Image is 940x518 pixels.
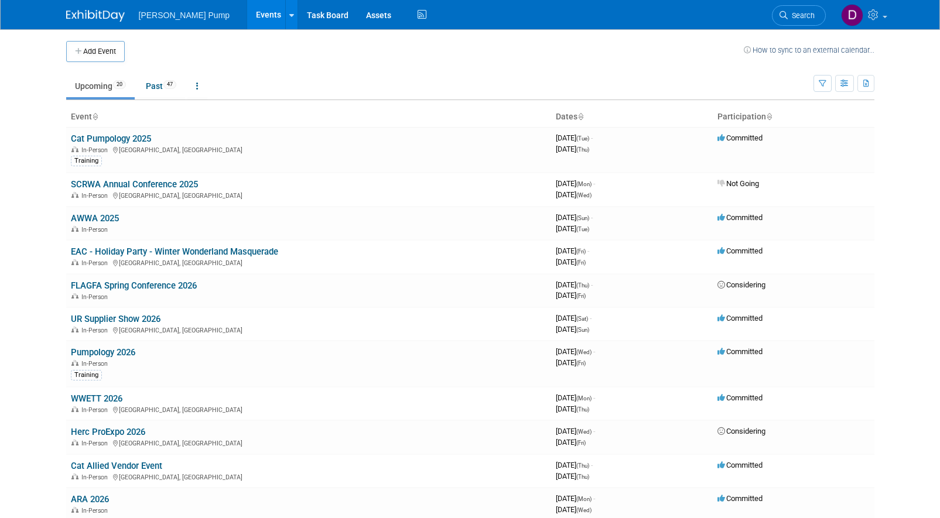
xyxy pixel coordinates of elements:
span: - [593,427,595,435]
span: - [591,213,593,222]
span: - [587,246,589,255]
span: (Fri) [576,360,586,366]
img: In-Person Event [71,474,78,479]
a: UR Supplier Show 2026 [71,314,160,324]
span: In-Person [81,192,111,200]
span: [DATE] [556,438,586,447]
img: In-Person Event [71,259,78,265]
span: (Fri) [576,248,586,255]
span: In-Person [81,360,111,368]
span: (Sun) [576,327,589,333]
span: [DATE] [556,314,592,323]
div: [GEOGRAPHIC_DATA], [GEOGRAPHIC_DATA] [71,404,546,414]
span: (Wed) [576,349,592,355]
a: Sort by Start Date [577,112,583,121]
span: In-Person [81,327,111,334]
span: [DATE] [556,133,593,142]
div: [GEOGRAPHIC_DATA], [GEOGRAPHIC_DATA] [71,472,546,481]
span: - [593,494,595,503]
span: (Sun) [576,215,589,221]
span: [DATE] [556,213,593,222]
span: [DATE] [556,190,592,199]
span: In-Person [81,474,111,481]
img: In-Person Event [71,406,78,412]
a: Search [772,5,826,26]
span: (Thu) [576,406,589,413]
button: Add Event [66,41,125,62]
span: Committed [717,494,763,503]
span: (Fri) [576,293,586,299]
div: Training [71,156,102,166]
a: AWWA 2025 [71,213,119,224]
span: [DATE] [556,224,589,233]
span: Considering [717,427,765,435]
img: ExhibitDay [66,10,125,22]
span: [DATE] [556,427,595,435]
a: Cat Pumpology 2025 [71,133,151,144]
span: [DATE] [556,347,595,356]
span: [DATE] [556,505,592,514]
span: - [591,280,593,289]
span: In-Person [81,507,111,514]
span: In-Person [81,293,111,301]
span: In-Person [81,259,111,267]
span: (Thu) [576,146,589,153]
span: [DATE] [556,246,589,255]
a: Herc ProExpo 2026 [71,427,145,437]
a: Cat Allied Vendor Event [71,461,162,471]
span: [DATE] [556,358,586,367]
a: WWETT 2026 [71,393,122,404]
span: [DATE] [556,291,586,300]
span: Committed [717,246,763,255]
a: Sort by Event Name [92,112,98,121]
span: (Mon) [576,181,592,187]
a: Pumpology 2026 [71,347,135,358]
div: [GEOGRAPHIC_DATA], [GEOGRAPHIC_DATA] [71,145,546,154]
span: Committed [717,133,763,142]
a: SCRWA Annual Conference 2025 [71,179,198,190]
img: In-Person Event [71,146,78,152]
th: Event [66,107,551,127]
span: Committed [717,347,763,356]
span: Committed [717,213,763,222]
span: [DATE] [556,325,589,334]
span: (Sat) [576,315,588,322]
span: [DATE] [556,494,595,503]
span: [DATE] [556,258,586,266]
span: - [593,393,595,402]
div: [GEOGRAPHIC_DATA], [GEOGRAPHIC_DATA] [71,258,546,267]
span: (Fri) [576,440,586,446]
img: In-Person Event [71,226,78,232]
span: (Thu) [576,474,589,480]
div: Training [71,370,102,380]
span: (Tue) [576,135,589,142]
span: (Tue) [576,226,589,232]
img: In-Person Event [71,507,78,513]
span: - [590,314,592,323]
a: Sort by Participation Type [766,112,772,121]
span: Committed [717,393,763,402]
span: 47 [163,80,176,89]
span: (Wed) [576,192,592,198]
img: In-Person Event [71,440,78,445]
span: [DATE] [556,145,589,153]
div: [GEOGRAPHIC_DATA], [GEOGRAPHIC_DATA] [71,190,546,200]
span: - [591,461,593,469]
span: - [593,179,595,188]
span: - [591,133,593,142]
span: (Fri) [576,259,586,266]
span: Search [788,11,815,20]
span: Committed [717,461,763,469]
span: - [593,347,595,356]
a: EAC - Holiday Party - Winter Wonderland Masquerade [71,246,278,257]
a: Upcoming20 [66,75,135,97]
img: In-Person Event [71,293,78,299]
img: In-Person Event [71,360,78,366]
span: Considering [717,280,765,289]
a: FLAGFA Spring Conference 2026 [71,280,197,291]
span: (Mon) [576,496,592,502]
span: (Mon) [576,395,592,402]
span: [DATE] [556,472,589,481]
span: In-Person [81,226,111,234]
span: In-Person [81,406,111,414]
